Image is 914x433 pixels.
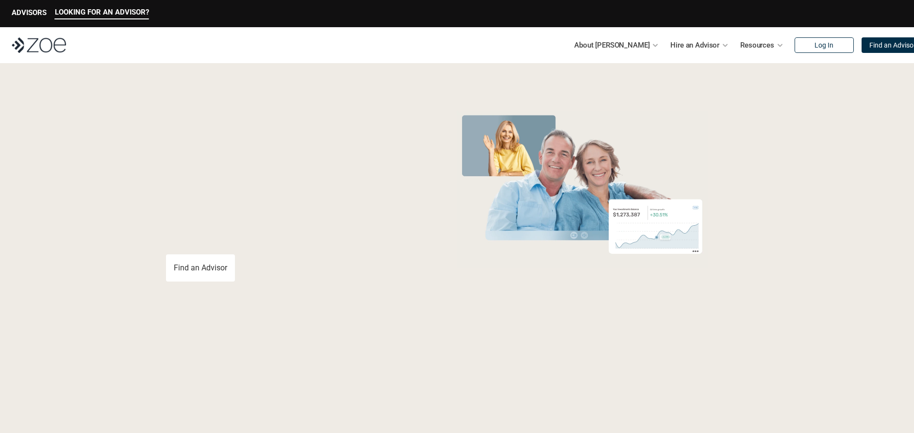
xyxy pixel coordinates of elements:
[166,219,416,243] p: You deserve an advisor you can trust. [PERSON_NAME], hire, and invest with vetted, fiduciary, fin...
[166,254,235,282] a: Find an Advisor
[670,38,719,52] p: Hire an Advisor
[166,107,382,145] span: Grow Your Wealth
[795,37,854,53] a: Log In
[814,41,833,50] p: Log In
[448,274,717,280] em: The information in the visuals above is for illustrative purposes only and does not represent an ...
[740,38,774,52] p: Resources
[12,8,47,17] p: ADVISORS
[574,38,649,52] p: About [PERSON_NAME]
[174,263,227,272] p: Find an Advisor
[166,140,362,210] span: with a Financial Advisor
[453,111,712,268] img: Zoe Financial Hero Image
[55,8,149,17] p: LOOKING FOR AN ADVISOR?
